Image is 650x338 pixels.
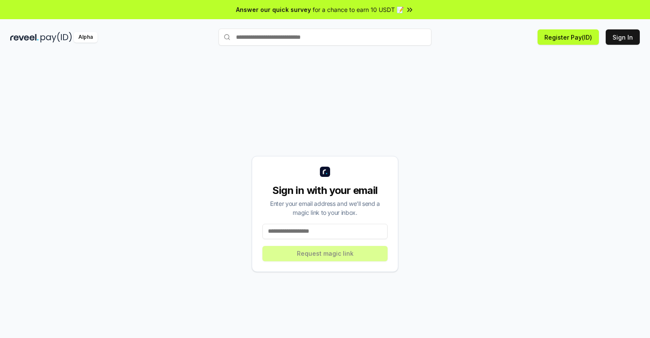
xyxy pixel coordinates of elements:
div: Sign in with your email [262,184,388,197]
span: Answer our quick survey [236,5,311,14]
button: Sign In [606,29,640,45]
div: Enter your email address and we’ll send a magic link to your inbox. [262,199,388,217]
img: reveel_dark [10,32,39,43]
button: Register Pay(ID) [538,29,599,45]
img: logo_small [320,167,330,177]
img: pay_id [40,32,72,43]
span: for a chance to earn 10 USDT 📝 [313,5,404,14]
div: Alpha [74,32,98,43]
